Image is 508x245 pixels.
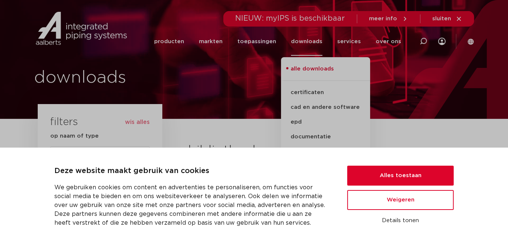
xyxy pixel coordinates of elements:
a: cad en andere software [281,100,370,115]
a: documentatie [281,130,370,144]
a: technische handboeken [281,144,370,159]
button: Details tonen [347,214,454,227]
p: Deze website maakt gebruik van cookies [54,165,329,177]
a: producten [154,27,184,56]
h2: bibliotheek [188,142,320,160]
a: downloads [291,27,322,56]
a: over ons [376,27,401,56]
button: wis alles [125,118,150,126]
a: services [337,27,361,56]
a: markten [199,27,223,56]
button: Alles toestaan [347,166,454,186]
strong: op naam of type [50,133,99,139]
span: sluiten [432,16,451,21]
h1: downloads [34,66,250,90]
span: NIEUW: myIPS is beschikbaar [235,15,345,22]
span: meer info [369,16,397,21]
a: certificaten [281,85,370,100]
a: meer info [369,15,408,22]
a: sluiten [432,15,462,22]
button: Weigeren [347,190,454,210]
a: epd [281,115,370,130]
nav: Menu [154,27,401,56]
h3: filters [50,114,78,131]
p: We gebruiken cookies om content en advertenties te personaliseren, om functies voor social media ... [54,183,329,227]
a: alle downloads [281,65,370,81]
a: toepassingen [237,27,276,56]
